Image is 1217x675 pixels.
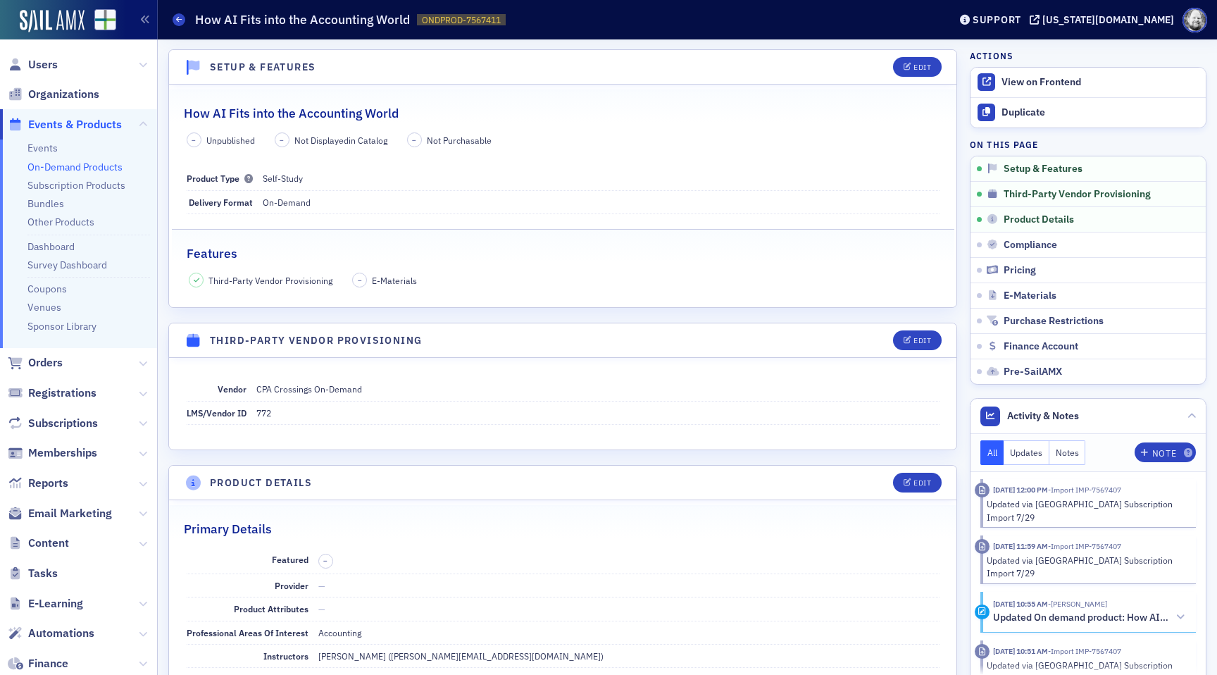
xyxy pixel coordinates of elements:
[28,656,68,671] span: Finance
[980,440,1004,465] button: All
[187,407,246,419] span: LMS/Vendor ID
[422,14,501,26] span: ONDPROD-7567411
[970,138,1206,151] h4: On this page
[263,650,308,662] span: Instructors
[8,355,63,371] a: Orders
[1182,8,1207,32] span: Profile
[913,337,931,345] div: Edit
[427,134,492,147] span: Not Purchasable
[8,506,112,521] a: Email Marketing
[993,646,1048,656] time: 7/29/2025 10:51 AM
[192,135,196,145] span: –
[1004,188,1151,201] span: Third-Party Vendor Provisioning
[27,320,96,333] a: Sponsor Library
[971,68,1206,97] a: View on Frontend
[28,445,97,461] span: Memberships
[1004,366,1062,378] span: Pre-SailAMX
[195,11,410,28] h1: How AI Fits into the Accounting World
[323,556,327,566] span: –
[8,117,122,132] a: Events & Products
[1004,290,1056,302] span: E-Materials
[1048,485,1121,495] span: Import IMP-7567407
[1048,599,1107,609] span: Aidan Sullivan
[993,485,1048,495] time: 7/29/2025 12:00 PM
[210,333,422,348] h4: Third-Party Vendor Provisioning
[210,476,312,490] h4: Product Details
[1004,315,1104,328] span: Purchase Restrictions
[973,13,1021,26] div: Support
[975,605,990,619] div: Activity
[27,283,67,295] a: Coupons
[8,416,98,431] a: Subscriptions
[28,535,69,551] span: Content
[8,596,83,612] a: E-Learning
[1135,442,1196,462] button: Note
[28,385,96,401] span: Registrations
[206,134,255,147] span: Unpublished
[28,596,83,612] span: E-Learning
[970,49,1013,62] h4: Actions
[20,10,85,32] img: SailAMX
[318,650,604,662] div: [PERSON_NAME] ([PERSON_NAME][EMAIL_ADDRESS][DOMAIN_NAME])
[184,520,272,538] h2: Primary Details
[187,244,237,263] h2: Features
[1049,440,1086,465] button: Notes
[85,9,116,33] a: View Homepage
[913,479,931,487] div: Edit
[263,173,303,184] span: Self-Study
[318,603,325,614] span: —
[893,330,942,350] button: Edit
[975,483,990,497] div: Imported Activity
[28,87,99,102] span: Organizations
[993,612,1170,624] h5: Updated On demand product: How AI Fits into the Accounting World
[412,135,416,145] span: –
[28,566,58,581] span: Tasks
[189,197,253,208] span: Delivery Format
[893,57,942,77] button: Edit
[1048,541,1121,551] span: Import IMP-7567407
[1004,440,1049,465] button: Updates
[358,275,362,285] span: –
[272,554,308,565] span: Featured
[94,9,116,31] img: SailAMX
[971,98,1206,128] button: Duplicate
[208,274,332,287] span: Third-Party Vendor Provisioning
[987,554,1186,580] div: Updated via [GEOGRAPHIC_DATA] Subscription Import 7/29
[975,644,990,659] div: Imported Activity
[187,627,308,638] span: Professional Areas Of Interest
[1001,106,1199,119] div: Duplicate
[28,626,94,641] span: Automations
[256,402,940,424] dd: 772
[184,104,399,123] h2: How AI Fits into the Accounting World
[28,57,58,73] span: Users
[975,539,990,554] div: Imported Activity
[913,63,931,71] div: Edit
[372,274,417,287] span: E-Materials
[28,117,122,132] span: Events & Products
[1004,340,1078,353] span: Finance Account
[218,383,246,395] span: Vendor
[8,656,68,671] a: Finance
[294,134,387,147] span: Not Displayed in Catalog
[187,173,253,184] span: Product Type
[8,626,94,641] a: Automations
[27,142,58,154] a: Events
[28,506,112,521] span: Email Marketing
[27,216,94,228] a: Other Products
[280,135,284,145] span: –
[1004,264,1036,277] span: Pricing
[1152,450,1176,457] div: Note
[256,383,362,395] span: CPA Crossings On-Demand
[210,60,316,75] h4: Setup & Features
[1004,213,1074,226] span: Product Details
[28,355,63,371] span: Orders
[1004,239,1057,252] span: Compliance
[1042,13,1174,26] div: [US_STATE][DOMAIN_NAME]
[893,473,942,493] button: Edit
[8,535,69,551] a: Content
[993,599,1048,609] time: 7/29/2025 10:55 AM
[993,541,1048,551] time: 7/29/2025 11:59 AM
[28,476,68,491] span: Reports
[1030,15,1179,25] button: [US_STATE][DOMAIN_NAME]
